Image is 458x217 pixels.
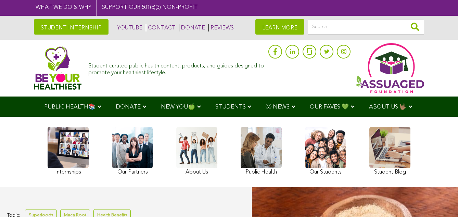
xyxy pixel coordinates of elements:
a: YOUTUBE [115,24,142,31]
a: DONATE [179,24,205,31]
span: DONATE [116,104,141,110]
img: Assuaged [34,46,81,90]
a: STUDENT INTERNSHIP [34,19,109,35]
img: glassdoor [307,48,312,55]
div: Navigation Menu [34,97,424,117]
a: CONTACT [146,24,176,31]
span: Ⓥ NEWS [266,104,290,110]
img: Assuaged App [356,43,424,93]
a: REVIEWS [208,24,234,31]
a: LEARN MORE [255,19,304,35]
span: PUBLIC HEALTH📚 [44,104,96,110]
input: Search [308,19,424,35]
span: STUDENTS [215,104,246,110]
span: OUR FAVES 💚 [310,104,349,110]
span: ABOUT US 🤟🏽 [369,104,407,110]
iframe: Chat Widget [424,184,458,217]
span: NEW YOU🍏 [161,104,195,110]
div: Student-curated public health content, products, and guides designed to promote your healthiest l... [88,60,265,76]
